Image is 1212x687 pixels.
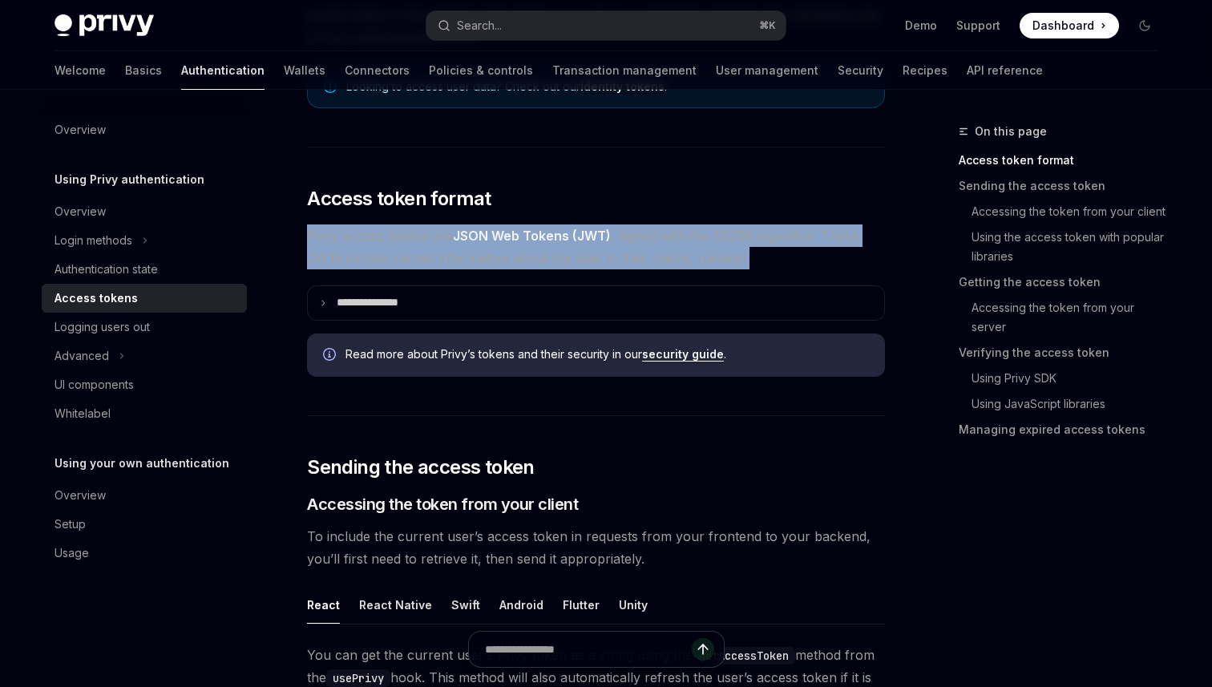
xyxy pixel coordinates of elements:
span: Sending the access token [307,455,535,480]
a: Overview [42,197,247,226]
a: Managing expired access tokens [959,417,1170,443]
a: JSON Web Tokens (JWT) [453,228,611,244]
a: Accessing the token from your server [972,295,1170,340]
a: Connectors [345,51,410,90]
a: Policies & controls [429,51,533,90]
span: On this page [975,122,1047,141]
a: UI components [42,370,247,399]
div: Overview [55,202,106,221]
span: Read more about Privy’s tokens and their security in our . [345,346,869,362]
div: Access tokens [55,289,138,308]
a: Getting the access token [959,269,1170,295]
a: Access token format [959,148,1170,173]
h5: Using your own authentication [55,454,229,473]
div: Overview [55,120,106,139]
a: Basics [125,51,162,90]
a: Setup [42,510,247,539]
a: User management [716,51,818,90]
a: Using JavaScript libraries [972,391,1170,417]
a: Authentication [181,51,265,90]
span: ⌘ K [759,19,776,32]
div: Advanced [55,346,109,366]
button: Unity [619,586,648,624]
span: To include the current user’s access token in requests from your frontend to your backend, you’ll... [307,525,885,570]
div: Search... [457,16,502,35]
a: Authentication state [42,255,247,284]
a: Welcome [55,51,106,90]
a: Accessing the token from your client [972,199,1170,224]
a: Transaction management [552,51,697,90]
h5: Using Privy authentication [55,170,204,189]
a: Security [838,51,883,90]
img: dark logo [55,14,154,37]
button: Swift [451,586,480,624]
button: React [307,586,340,624]
button: Send message [692,638,714,661]
a: Using the access token with popular libraries [972,224,1170,269]
a: Overview [42,481,247,510]
button: Search...⌘K [426,11,786,40]
a: Dashboard [1020,13,1119,38]
a: Wallets [284,51,325,90]
button: Toggle dark mode [1132,13,1157,38]
button: Android [499,586,543,624]
a: Support [956,18,1000,34]
div: Authentication state [55,260,158,279]
a: Verifying the access token [959,340,1170,366]
div: Overview [55,486,106,505]
a: Usage [42,539,247,568]
span: Privy access tokens are , signed with the ES256 algorithm. These JWTs include certain information... [307,224,885,269]
a: Access tokens [42,284,247,313]
a: Recipes [903,51,947,90]
span: Accessing the token from your client [307,493,578,515]
svg: Info [323,348,339,364]
span: Access token format [307,186,491,212]
a: API reference [967,51,1043,90]
a: Sending the access token [959,173,1170,199]
a: Overview [42,115,247,144]
a: Using Privy SDK [972,366,1170,391]
button: Flutter [563,586,600,624]
a: security guide [642,347,724,362]
div: Logging users out [55,317,150,337]
div: Usage [55,544,89,563]
a: Logging users out [42,313,247,341]
div: Login methods [55,231,132,250]
button: React Native [359,586,432,624]
a: Demo [905,18,937,34]
a: Whitelabel [42,399,247,428]
div: Setup [55,515,86,534]
div: Whitelabel [55,404,111,423]
div: UI components [55,375,134,394]
span: Dashboard [1032,18,1094,34]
